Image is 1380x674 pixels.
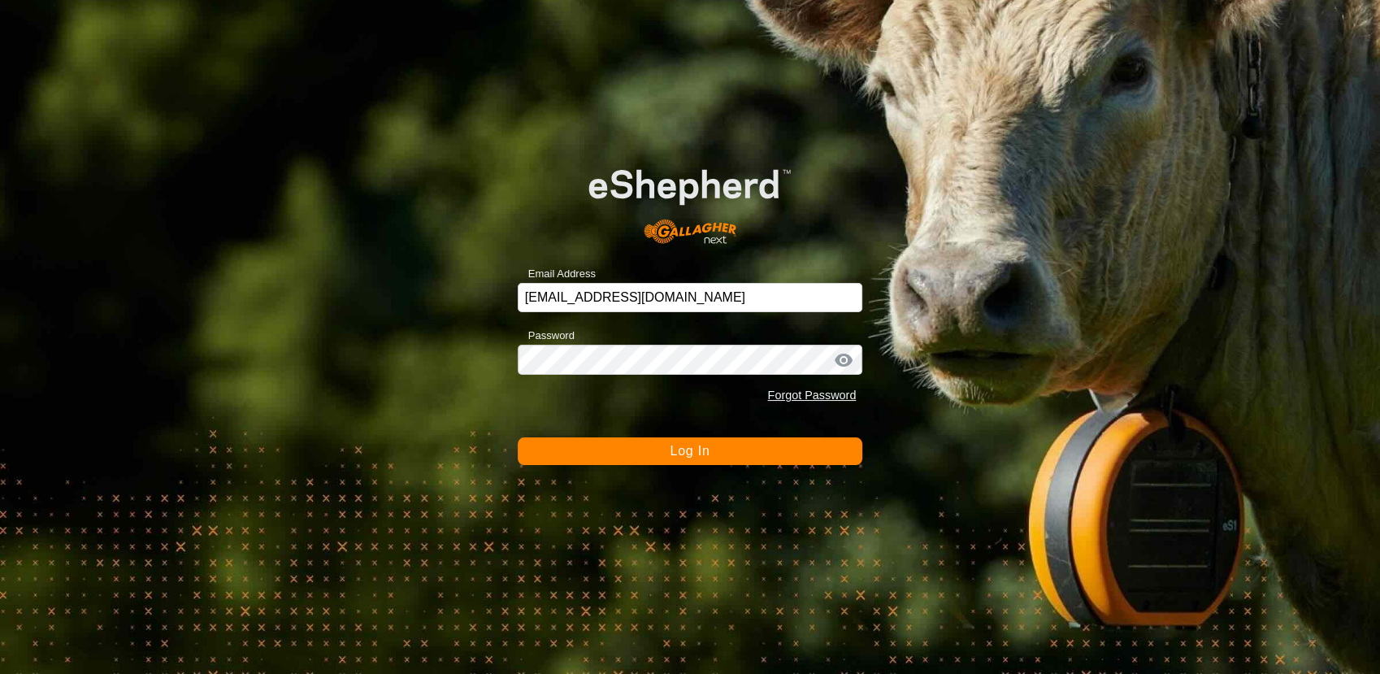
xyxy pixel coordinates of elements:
span: Log In [670,444,710,458]
label: Email Address [518,266,596,282]
input: Email Address [518,283,863,312]
label: Password [518,328,575,344]
a: Forgot Password [767,389,856,402]
button: Log In [518,437,863,465]
img: E-shepherd Logo [552,141,828,259]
